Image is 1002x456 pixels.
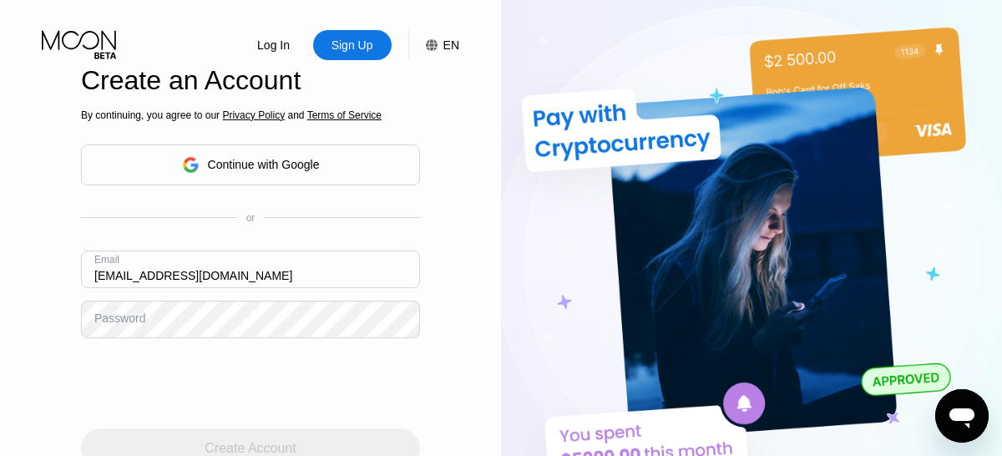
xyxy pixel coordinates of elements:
[285,109,307,121] span: and
[94,312,145,325] div: Password
[222,109,285,121] span: Privacy Policy
[235,30,313,60] div: Log In
[208,158,320,171] div: Continue with Google
[256,37,291,53] div: Log In
[443,38,459,52] div: EN
[307,109,382,121] span: Terms of Service
[408,30,459,60] div: EN
[81,144,420,185] div: Continue with Google
[94,254,119,266] div: Email
[81,351,335,416] iframe: reCAPTCHA
[81,65,420,96] div: Create an Account
[935,389,989,443] iframe: Button to launch messaging window
[313,30,392,60] div: Sign Up
[81,109,420,121] div: By continuing, you agree to our
[330,37,375,53] div: Sign Up
[246,212,256,224] div: or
